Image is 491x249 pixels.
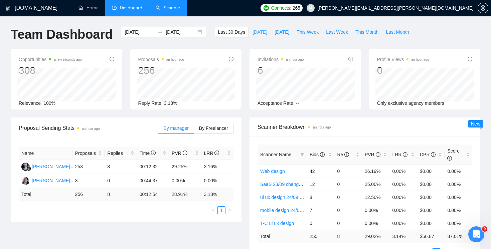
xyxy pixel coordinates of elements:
span: info-circle [229,57,233,61]
button: This Week [293,27,322,37]
span: info-circle [348,57,353,61]
span: By Freelancer [199,126,228,131]
time: an hour ago [313,126,331,129]
img: YH [21,177,30,185]
td: 0 [307,217,335,230]
span: Bids [310,152,325,157]
span: Proposals [75,150,97,157]
span: Score [447,148,460,161]
button: left [209,206,217,214]
td: 8 [105,188,137,201]
td: 0.00% [362,217,390,230]
span: Replies [107,150,129,157]
button: right [225,206,233,214]
button: This Month [352,27,382,37]
td: 0.00% [389,191,417,204]
iframe: Intercom live chat [468,226,484,242]
span: By manager [163,126,188,131]
td: 8 [307,191,335,204]
span: Invitations [258,55,304,63]
span: Relevance [19,100,41,106]
td: 0.00% [445,165,472,178]
td: 12 [307,178,335,191]
h1: Team Dashboard [11,27,113,42]
td: 26.19% [362,165,390,178]
td: 8 [334,230,362,243]
td: $0.00 [417,204,445,217]
td: Total [258,230,307,243]
span: Only exclusive agency members [377,100,445,106]
span: Time [140,151,156,156]
span: Profile Views [377,55,429,63]
td: 42 [307,165,335,178]
span: filter [300,153,304,157]
span: info-circle [320,152,325,157]
span: Re [337,152,349,157]
td: 3.13 % [201,188,234,201]
td: 0.00% [389,204,417,217]
td: $0.00 [417,178,445,191]
span: Proposal Sending Stats [19,124,158,132]
td: 7 [307,204,335,217]
span: info-circle [214,151,219,155]
li: 1 [217,206,225,214]
span: CPR [420,152,436,157]
span: Opportunities [19,55,82,63]
td: 0.00% [445,178,472,191]
span: info-circle [151,151,156,155]
th: Replies [105,147,137,160]
td: 256 [72,188,105,201]
a: SaaS 23/09 changed hook [260,182,315,187]
span: [DATE] [275,28,289,36]
td: 0 [334,204,362,217]
td: 255 [307,230,335,243]
span: PVR [365,152,380,157]
a: homeHome [78,5,99,11]
a: ui ux design 24/09 B-test [260,195,312,200]
a: RS[PERSON_NAME] [21,164,70,169]
span: filter [299,150,306,160]
span: New [471,121,480,127]
span: to [158,29,163,35]
td: 00:12:54 [137,188,169,201]
span: Last Week [326,28,348,36]
li: Previous Page [209,206,217,214]
span: 3.13% [164,100,177,106]
input: Start date [125,28,155,36]
a: setting [478,5,488,11]
li: Next Page [225,206,233,214]
td: 0.00% [201,174,234,188]
span: swap-right [158,29,163,35]
img: logo [6,3,10,14]
td: $ 56.87 [417,230,445,243]
img: gigradar-bm.png [26,166,31,171]
span: info-circle [403,152,407,157]
td: 0.00% [445,204,472,217]
span: info-circle [183,151,187,155]
td: 0.00% [169,174,201,188]
span: 265 [293,4,300,12]
span: This Month [355,28,378,36]
td: 0.00% [362,204,390,217]
span: right [227,208,231,212]
td: 00:44:37 [137,174,169,188]
td: 28.91 % [169,188,201,201]
td: 0.00% [445,217,472,230]
td: 0 [334,191,362,204]
td: 29.02 % [362,230,390,243]
td: 253 [72,160,105,174]
td: 3.14 % [389,230,417,243]
th: Proposals [72,147,105,160]
button: Last Week [322,27,352,37]
td: 0 [334,217,362,230]
div: [PERSON_NAME] [32,177,70,184]
th: Name [19,147,72,160]
span: Last Month [386,28,409,36]
td: 8 [105,160,137,174]
div: 6 [258,64,304,77]
span: user [308,6,313,10]
span: info-circle [376,152,380,157]
span: info-circle [468,57,472,61]
span: This Week [297,28,319,36]
img: upwork-logo.png [264,5,269,11]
